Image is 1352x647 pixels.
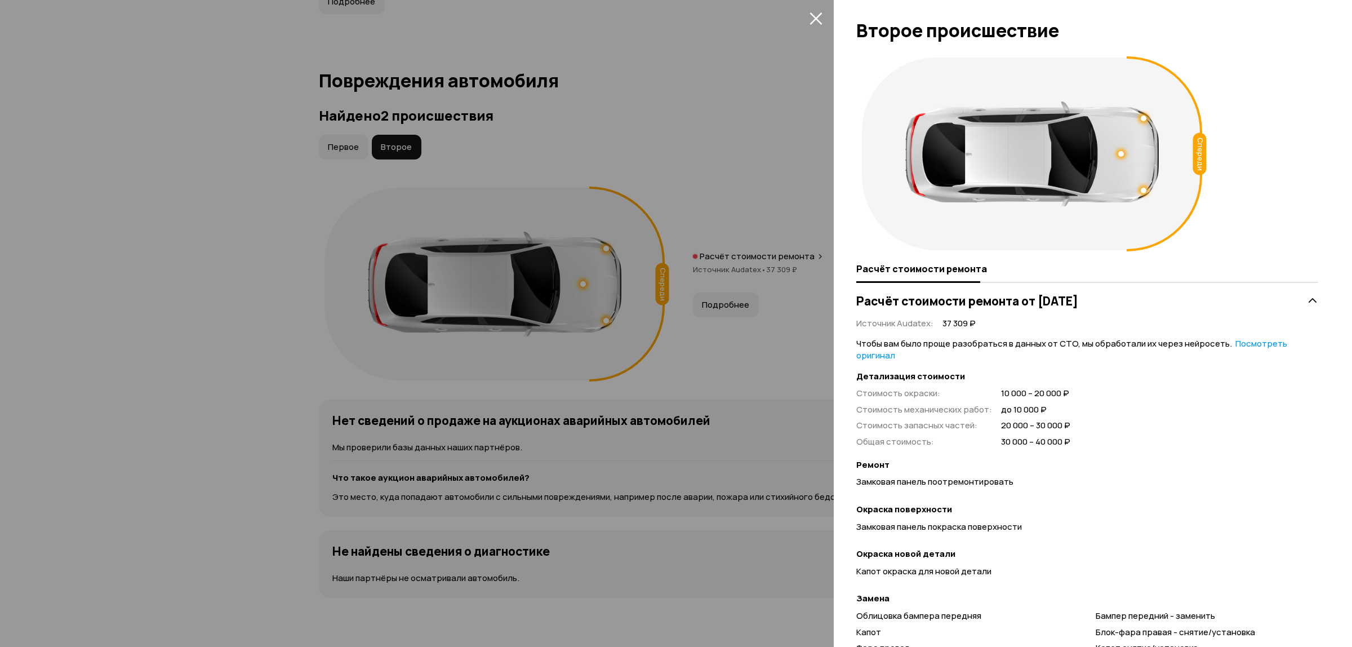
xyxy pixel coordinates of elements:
[856,338,1287,361] a: Посмотреть оригинал
[856,459,1318,471] strong: Ремонт
[856,371,1318,383] strong: Детализация стоимости
[856,565,991,577] span: Капот окраска для новой детали
[856,476,1013,488] span: Замковая панель поотремонтировать
[856,338,1287,361] span: Чтобы вам было проще разобраться в данных от СТО, мы обработали их через нейросеть.
[856,263,987,274] span: Расчёт стоимости ремонта
[856,404,992,415] span: Стоимость механических работ :
[856,626,881,638] span: Капот
[856,593,1318,605] strong: Замена
[856,436,934,447] span: Общая стоимость :
[856,419,977,431] span: Стоимость запасных частей :
[1193,133,1207,175] div: Спереди
[1001,420,1070,432] span: 20 000 – 30 000 ₽
[807,9,825,27] button: закрыть
[1001,388,1070,400] span: 10 000 – 20 000 ₽
[856,294,1078,308] h3: Расчёт стоимости ремонта от [DATE]
[1096,626,1255,638] span: Блок-фара правая - снятие/установка
[856,387,940,399] span: Стоимость окраски :
[1001,436,1070,448] span: 30 000 – 40 000 ₽
[942,318,976,330] span: 37 309 ₽
[856,504,1318,516] strong: Окраска поверхности
[1096,610,1215,622] span: Бампер передний - заменить
[856,317,933,329] span: Источник Audatex :
[856,610,981,622] span: Облицовка бампера передняя
[1001,404,1070,416] span: до 10 000 ₽
[856,548,1318,560] strong: Окраска новой детали
[856,521,1022,533] span: Замковая панель покраска поверхности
